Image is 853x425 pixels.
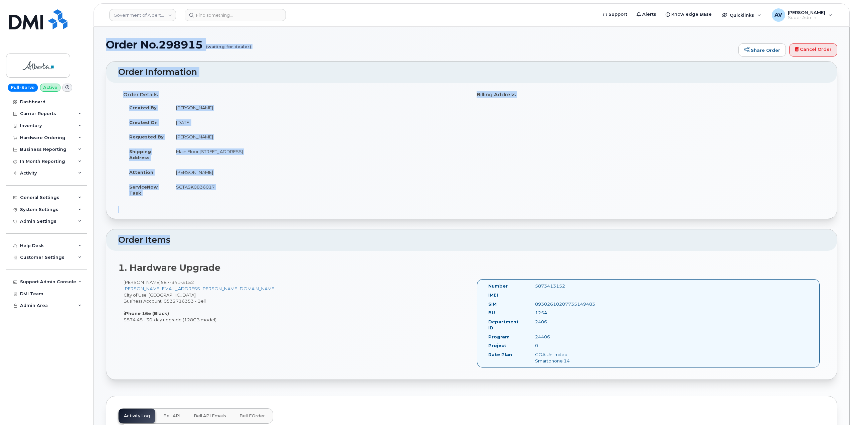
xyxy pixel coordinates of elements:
label: Program [488,334,510,340]
strong: Attention [129,170,153,175]
strong: Created By [129,105,157,110]
span: 3152 [180,280,194,285]
span: Bell API Emails [194,413,226,419]
strong: 1. Hardware Upgrade [118,262,220,273]
label: Rate Plan [488,351,512,358]
td: Main Floor [STREET_ADDRESS] [170,144,467,165]
h4: Billing Address [477,92,820,98]
label: BU [488,310,495,316]
td: [PERSON_NAME] [170,100,467,115]
a: Share Order [738,43,786,57]
label: IMEI [488,292,498,298]
strong: Created On [129,120,158,125]
td: [DATE] [170,115,467,130]
span: Bell API [163,413,180,419]
strong: Requested By [129,134,164,139]
strong: iPhone 16e (Black) [124,311,169,316]
label: SIM [488,301,497,307]
div: [PERSON_NAME] City of Use: [GEOGRAPHIC_DATA] Business Account: 0532716353 - Bell $874.48 - 30-day... [118,279,472,323]
div: 5873413152 [530,283,595,289]
span: Bell eOrder [239,413,265,419]
div: GOA Unlimited Smartphone 14 [530,351,595,364]
a: [PERSON_NAME][EMAIL_ADDRESS][PERSON_NAME][DOMAIN_NAME] [124,286,276,291]
div: 125A [530,310,595,316]
td: [PERSON_NAME] [170,129,467,144]
span: 587 [161,280,194,285]
a: Cancel Order [789,43,837,57]
label: Project [488,342,506,349]
h2: Order Information [118,68,825,77]
div: 24406 [530,334,595,340]
label: Number [488,283,508,289]
strong: ServiceNow Task [129,184,158,196]
div: 89302610207735149483 [530,301,595,307]
h4: Order Details [123,92,467,98]
div: 0 [530,342,595,349]
div: 2406 [530,319,595,325]
td: SCTASK0836017 [170,180,467,200]
small: (waiting for dealer) [206,39,251,49]
td: [PERSON_NAME] [170,165,467,180]
h1: Order No.298915 [106,39,735,50]
label: Department ID [488,319,525,331]
h2: Order Items [118,235,825,245]
strong: Shipping Address [129,149,151,161]
span: 341 [170,280,180,285]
